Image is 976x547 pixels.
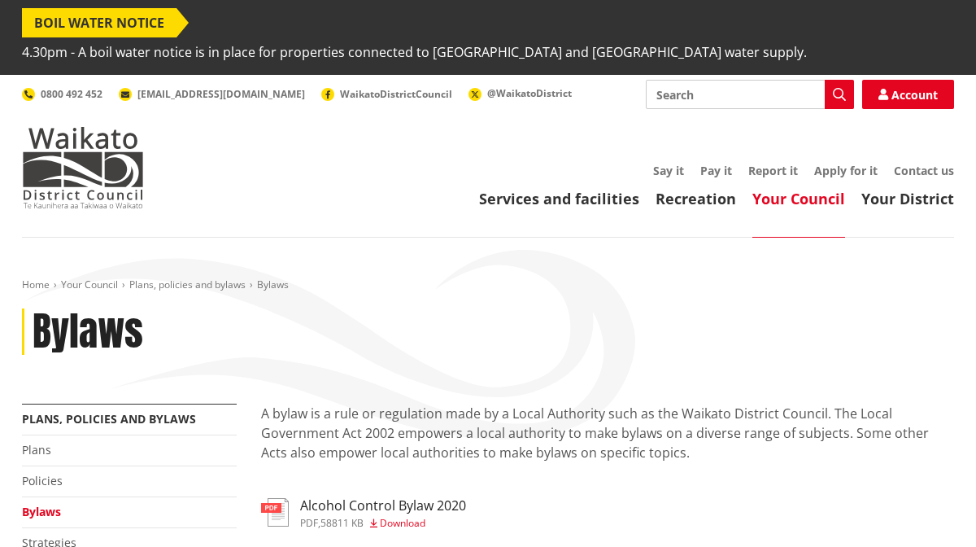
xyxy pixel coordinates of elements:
[261,498,289,527] img: document-pdf.svg
[468,86,572,100] a: @WaikatoDistrict
[656,189,736,208] a: Recreation
[479,189,639,208] a: Services and facilities
[22,87,102,101] a: 0800 492 452
[137,87,305,101] span: [EMAIL_ADDRESS][DOMAIN_NAME]
[814,163,878,178] a: Apply for it
[861,189,954,208] a: Your District
[22,504,61,519] a: Bylaws
[261,404,954,482] p: A bylaw is a rule or regulation made by a Local Authority such as the Waikato District Council. T...
[321,87,452,101] a: WaikatoDistrictCouncil
[22,37,807,67] span: 4.30pm - A boil water notice is in place for properties connected to [GEOGRAPHIC_DATA] and [GEOGR...
[380,516,425,530] span: Download
[894,163,954,178] a: Contact us
[129,278,246,291] a: Plans, policies and bylaws
[261,498,466,527] a: Alcohol Control Bylaw 2020 pdf,58811 KB Download
[487,86,572,100] span: @WaikatoDistrict
[22,278,50,291] a: Home
[748,163,798,178] a: Report it
[300,516,318,530] span: pdf
[22,473,63,488] a: Policies
[862,80,954,109] a: Account
[300,519,466,528] div: ,
[61,278,118,291] a: Your Council
[257,278,289,291] span: Bylaws
[33,309,143,356] h1: Bylaws
[653,163,684,178] a: Say it
[119,87,305,101] a: [EMAIL_ADDRESS][DOMAIN_NAME]
[646,80,854,109] input: Search input
[22,127,144,208] img: Waikato District Council - Te Kaunihera aa Takiwaa o Waikato
[752,189,845,208] a: Your Council
[340,87,452,101] span: WaikatoDistrictCouncil
[320,516,364,530] span: 58811 KB
[700,163,732,178] a: Pay it
[22,8,176,37] span: BOIL WATER NOTICE
[22,278,954,292] nav: breadcrumb
[300,498,466,514] h3: Alcohol Control Bylaw 2020
[41,87,102,101] span: 0800 492 452
[22,411,196,427] a: Plans, policies and bylaws
[22,442,51,457] a: Plans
